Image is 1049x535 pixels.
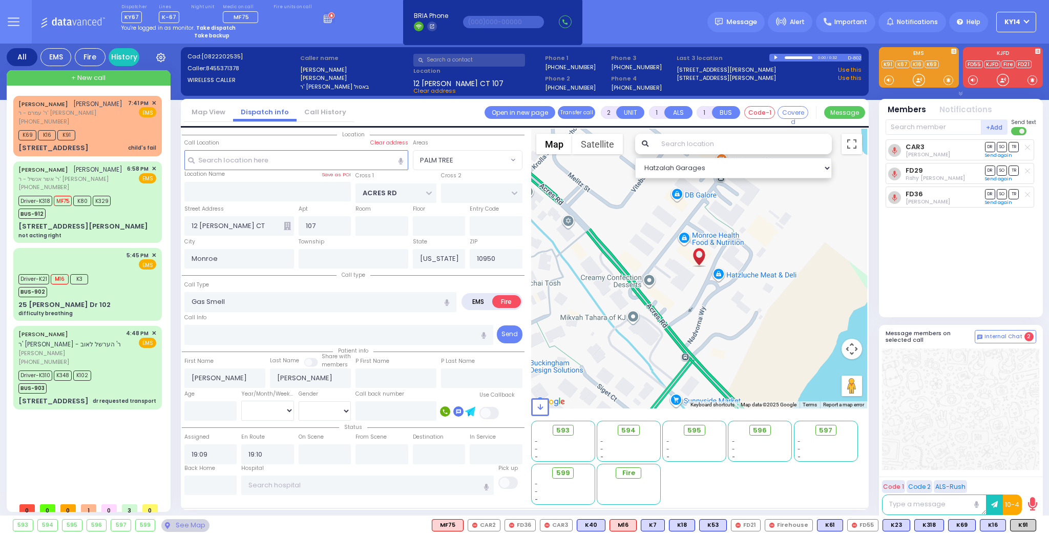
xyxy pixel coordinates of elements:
[18,287,47,297] span: BUS-902
[101,504,117,512] span: 0
[556,425,570,436] span: 593
[432,519,464,531] div: ALS
[464,295,493,308] label: EMS
[1016,60,1032,68] a: FD21
[73,99,122,108] span: [PERSON_NAME]
[413,433,444,441] label: Destination
[413,67,542,75] label: Location
[534,395,568,408] a: Open this area in Google Maps (opens a new window)
[535,438,538,445] span: -
[139,259,156,270] span: EMS
[726,17,757,27] span: Message
[984,60,1000,68] a: KJFD
[355,205,371,213] label: Room
[81,504,96,512] span: 1
[852,523,857,528] img: red-radio-icon.svg
[826,52,828,64] div: /
[817,519,843,531] div: BLS
[51,274,69,284] span: M16
[432,519,464,531] div: MF75
[985,189,995,199] span: DR
[184,238,195,246] label: City
[798,445,801,453] span: -
[798,453,801,461] span: -
[194,32,229,39] strong: Take backup
[355,357,389,365] label: P First Name
[997,166,1007,175] span: SO
[234,13,249,21] span: MF75
[622,468,635,478] span: Fire
[18,143,89,153] div: [STREET_ADDRESS]
[655,134,832,154] input: Search location
[297,107,354,117] a: Call History
[139,107,156,117] span: EMS
[545,63,596,71] label: [PHONE_NUMBER]
[413,151,508,169] span: PALM TREE
[54,196,72,206] span: MF75
[191,4,214,10] label: Night unit
[492,295,521,308] label: Fire
[299,205,308,213] label: Apt
[611,84,662,91] label: [PHONE_NUMBER]
[152,99,156,108] span: ✕
[732,445,735,453] span: -
[1009,189,1019,199] span: TR
[223,4,262,10] label: Medic on call
[847,519,878,531] div: FD55
[906,174,965,182] span: Fishy Fruend
[985,166,995,175] span: DR
[883,519,910,531] div: K23
[126,330,149,337] span: 4:48 PM
[669,519,695,531] div: K18
[161,519,209,532] div: See map
[600,438,603,445] span: -
[139,338,156,348] span: EMS
[611,63,662,71] label: [PHONE_NUMBER]
[641,519,665,531] div: BLS
[907,480,932,493] button: Code 2
[18,196,52,206] span: Driver-K318
[985,199,1012,205] a: Send again
[690,238,708,269] div: DUVID LOWY
[666,445,669,453] span: -
[611,74,674,83] span: Phone 4
[963,51,1043,58] label: KJFD
[121,4,147,10] label: Dispatcher
[142,504,158,512] span: 0
[184,464,215,472] label: Back Home
[479,391,515,399] label: Use Callback
[241,433,265,441] label: En Route
[370,139,408,147] label: Clear address
[610,519,637,531] div: ALS
[300,66,410,74] label: [PERSON_NAME]
[610,519,637,531] div: M16
[468,519,500,531] div: CAR2
[18,383,47,394] span: BUS-903
[666,453,669,461] span: -
[470,433,496,441] label: In Service
[769,523,774,528] img: red-radio-icon.svg
[18,330,68,338] a: [PERSON_NAME]
[18,109,122,117] span: ר' עמרם - ר' [PERSON_NAME]
[977,335,982,340] img: comment-alt.png
[300,74,410,83] label: [PERSON_NAME]
[184,357,214,365] label: First Name
[985,142,995,152] span: DR
[70,274,88,284] span: K3
[18,340,121,348] span: ר' [PERSON_NAME] - ר' הערשל לאוב
[40,15,109,28] img: Logo
[18,396,89,406] div: [STREET_ADDRESS]
[337,271,370,279] span: Call type
[414,11,448,20] span: BRIA Phone
[914,519,944,531] div: K318
[677,74,776,83] a: [STREET_ADDRESS][PERSON_NAME]
[1001,60,1015,68] a: Fire
[159,11,179,23] span: K-67
[883,519,910,531] div: BLS
[744,106,775,119] button: Code-1
[18,274,49,284] span: Driver-K21
[184,170,225,178] label: Location Name
[18,221,148,232] div: [STREET_ADDRESS][PERSON_NAME]
[19,504,35,512] span: 0
[128,99,149,107] span: 7:41 PM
